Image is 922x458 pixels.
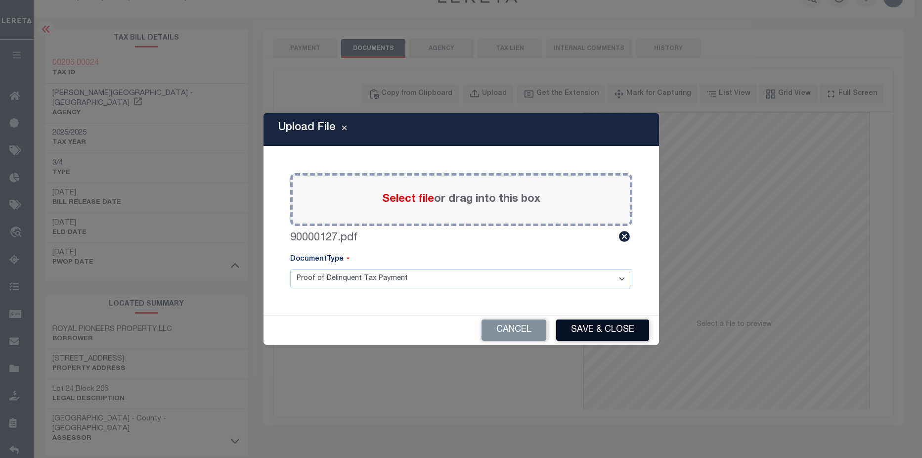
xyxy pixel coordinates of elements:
label: or drag into this box [382,191,540,208]
button: Save & Close [556,320,649,341]
span: Select file [382,194,434,205]
label: DocumentType [290,254,350,265]
label: 90000127.pdf [290,230,357,246]
button: Cancel [482,320,546,341]
h5: Upload File [278,121,336,134]
button: Close [336,124,353,136]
